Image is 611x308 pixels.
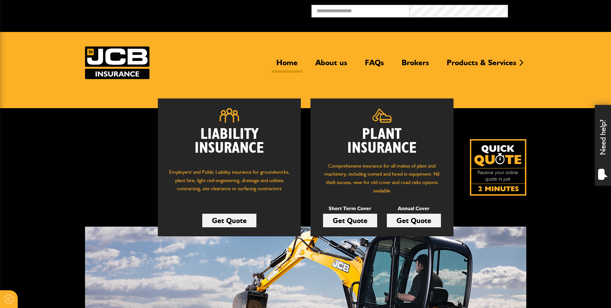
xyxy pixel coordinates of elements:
p: Short Term Cover [323,204,377,213]
a: Home [272,58,302,73]
h2: Liability Insurance [167,128,291,162]
a: JCB Insurance Services [85,46,149,79]
h2: Plant Insurance [320,128,444,155]
a: Get Quote [202,214,256,227]
a: Get Quote [387,214,441,227]
a: Products & Services [442,58,521,73]
a: Get your insurance quote isn just 2-minutes [470,139,526,196]
img: JCB Insurance Services logo [85,46,149,79]
p: Annual Cover [387,204,441,213]
div: Need help? [595,105,611,186]
a: FAQs [360,58,389,73]
button: Broker Login [508,5,606,15]
a: About us [310,58,352,73]
p: Employers' and Public Liability insurance for groundworks, plant hire, light civil engineering, d... [167,168,291,199]
img: Quick Quote [470,139,526,196]
p: Comprehensive insurance for all makes of plant and machinery, including owned and hired in equipm... [320,162,444,195]
a: Brokers [397,58,434,73]
a: Get Quote [323,214,377,227]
